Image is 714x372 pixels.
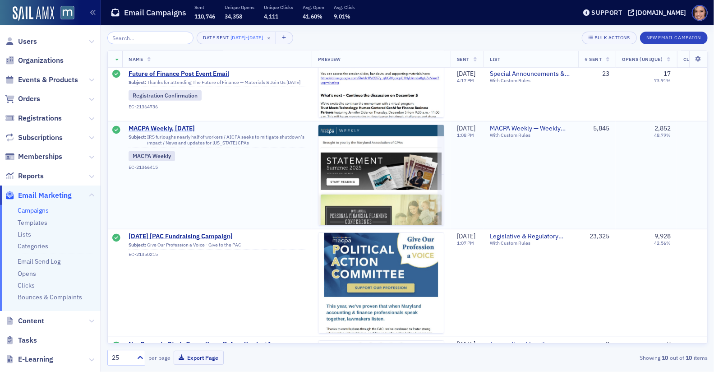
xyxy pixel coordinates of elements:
a: Email Send Log [18,257,60,265]
a: View Homepage [54,6,74,21]
time: 4:17 PM [457,78,474,84]
a: [DATE] [PAC Fundraising Campaign] [129,232,305,241]
button: go back [6,4,23,21]
div: Looks like that's because they lost their legacy membership status and it was re-added back: That... [14,98,141,160]
img: Profile image for Luke [26,5,40,19]
span: Subject: [129,242,146,248]
span: Users [18,37,37,46]
div: Close [158,4,175,20]
div: EC-21350215 [129,251,305,257]
p: Active 45m ago [44,11,90,20]
a: New Email Campaign [640,33,708,41]
span: 41.60% [303,13,322,20]
div: Sent [113,126,121,135]
textarea: Message… [8,277,173,292]
div: 7 [667,340,671,349]
div: Showing out of items [514,353,708,362]
div: Sent [113,234,121,243]
button: New Email Campaign [640,32,708,44]
button: Start recording [57,296,64,303]
a: Memberships [5,152,62,162]
span: # Sent [585,56,602,62]
span: Profile [692,5,708,21]
span: Subscriptions [18,133,63,143]
div: Bulk Actions [594,35,630,40]
span: [DATE] [457,232,475,240]
a: [URL][DOMAIN_NAME] [62,117,132,124]
span: Orders [18,94,40,104]
div: Support [591,9,622,17]
div: - [230,33,263,42]
div: Sounds like we need a condition for Membership Initial Start Date instead of reading from start d... [14,165,141,200]
span: Name [129,56,143,62]
button: Emoji picker [28,296,36,303]
span: Reports [18,171,44,181]
div: part of the 94 [123,72,166,81]
div: Give Our Profession a Voice - Give to the PAC [129,242,305,250]
div: Date Sent [203,35,229,41]
a: E-Learning [5,354,53,364]
a: Orders [5,94,40,104]
span: Registrations [18,113,62,123]
span: Subject: [129,79,146,85]
span: [DATE] [457,70,475,78]
h1: [PERSON_NAME] [44,5,102,11]
a: Transactional Emails [490,340,572,349]
button: Home [141,4,158,21]
div: Registration Confirmation [129,91,202,101]
a: Categories [18,242,48,250]
span: List [490,56,500,62]
div: EC-21366415 [129,164,305,170]
div: 42.56% [654,240,671,246]
time: 1:08 PM [457,132,474,138]
h1: Email Campaigns [124,7,186,18]
span: Tasks [18,335,37,345]
button: Date Sent[DATE]-[DATE]× [197,32,276,44]
span: NonCompete Study Group Know Before You Log In [129,340,305,349]
a: Opens [18,270,36,278]
div: EC-21364736 [129,104,305,110]
a: Clicks [18,281,35,289]
div: 23,325 [585,232,609,241]
div: 2,852 [654,125,671,133]
div: Sent [113,342,121,351]
div: Add reaction [7,10,124,30]
div: 23 [585,70,609,78]
div: 48.79% [654,132,671,138]
span: Special Announcements & Special Event Invitations [490,70,572,78]
div: Katie says… [7,66,173,93]
div: Sent [113,70,121,79]
input: Search… [107,32,193,44]
div: ok, but we've got people in the new view with a start date in [DATE] as well [32,37,173,65]
strong: 10 [684,353,694,362]
button: [DOMAIN_NAME] [628,9,690,16]
p: Sent [194,4,215,10]
span: Opens (Unique) [622,56,663,62]
div: 9,928 [654,232,671,241]
a: Subscriptions [5,133,63,143]
a: Future of Finance Post Event Email [129,70,305,78]
span: E-Learning [18,354,53,364]
a: Events & Products [5,75,78,85]
span: [DATE] [457,124,475,132]
button: Gif picker [43,296,50,303]
a: Organizations [5,56,64,65]
img: SailAMX [60,6,74,20]
a: Content [5,316,44,326]
a: Registrations [5,113,62,123]
button: Bulk Actions [582,32,636,44]
div: [DOMAIN_NAME] [636,9,686,17]
span: [DATE] [457,340,475,348]
img: SailAMX [13,6,54,21]
p: Unique Clicks [264,4,293,10]
a: Legislative & Regulatory Updates [490,232,572,241]
div: 25 [112,353,132,363]
span: 34,358 [225,13,242,20]
span: × [265,34,273,42]
a: MACPA Weekly — Weekly Newsletter (for members only) [490,125,572,133]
